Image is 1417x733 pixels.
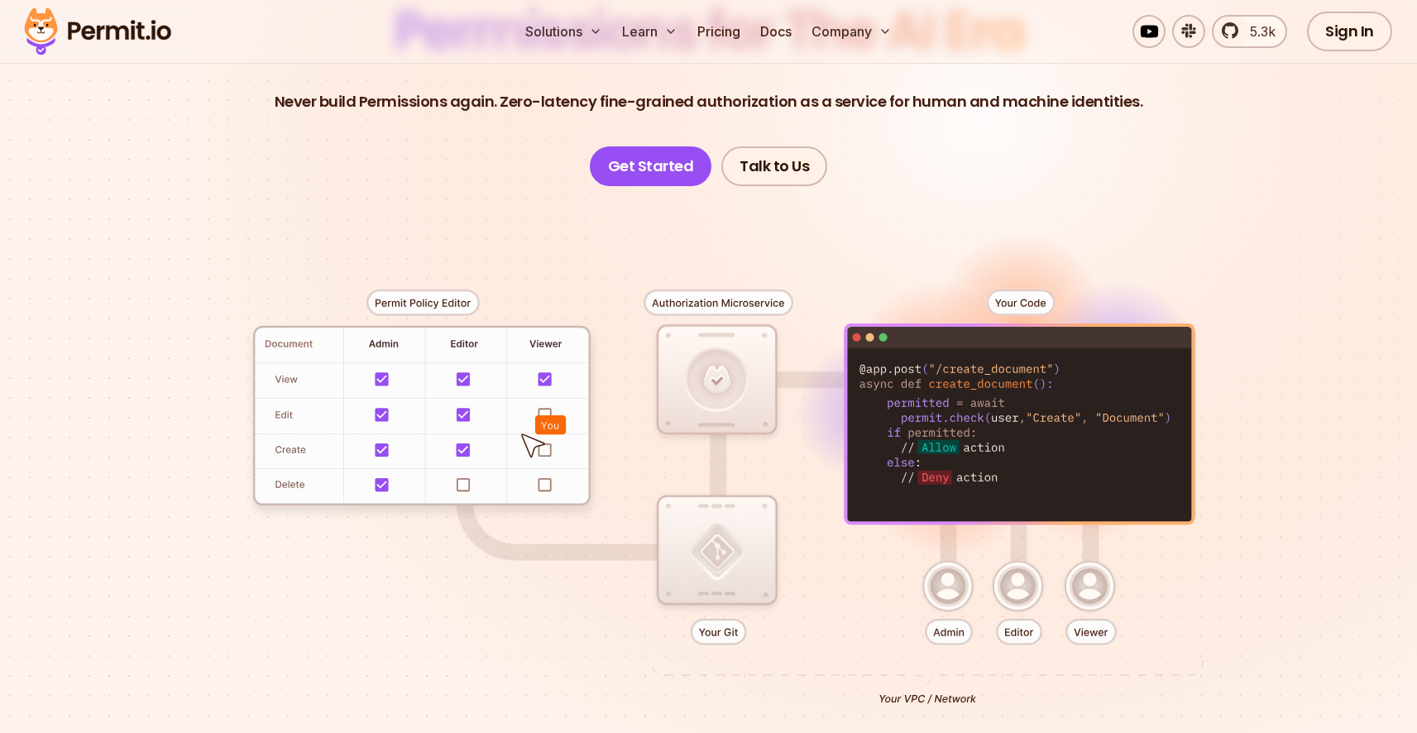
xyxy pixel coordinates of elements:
[1240,22,1276,41] span: 5.3k
[615,15,684,48] button: Learn
[691,15,747,48] a: Pricing
[721,146,827,186] a: Talk to Us
[754,15,798,48] a: Docs
[590,146,712,186] a: Get Started
[519,15,609,48] button: Solutions
[17,3,179,60] img: Permit logo
[1212,15,1287,48] a: 5.3k
[275,90,1143,113] p: Never build Permissions again. Zero-latency fine-grained authorization as a service for human and...
[805,15,898,48] button: Company
[1307,12,1392,51] a: Sign In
